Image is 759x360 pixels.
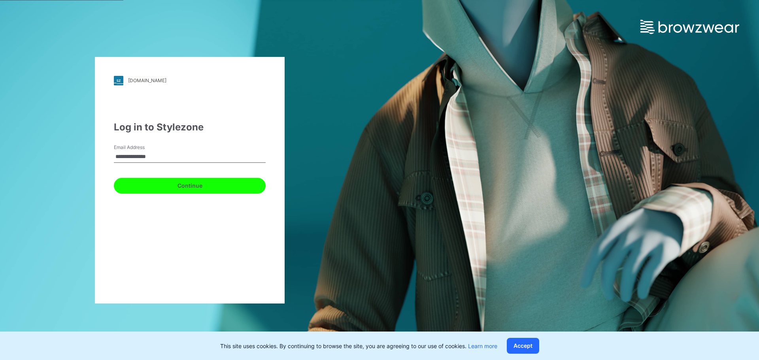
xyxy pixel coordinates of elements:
[507,338,539,354] button: Accept
[114,144,169,151] label: Email Address
[220,342,497,350] p: This site uses cookies. By continuing to browse the site, you are agreeing to our use of cookies.
[640,20,739,34] img: browzwear-logo.e42bd6dac1945053ebaf764b6aa21510.svg
[114,178,266,194] button: Continue
[114,76,266,85] a: [DOMAIN_NAME]
[468,343,497,349] a: Learn more
[114,76,123,85] img: stylezone-logo.562084cfcfab977791bfbf7441f1a819.svg
[128,77,166,83] div: [DOMAIN_NAME]
[114,120,266,134] div: Log in to Stylezone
